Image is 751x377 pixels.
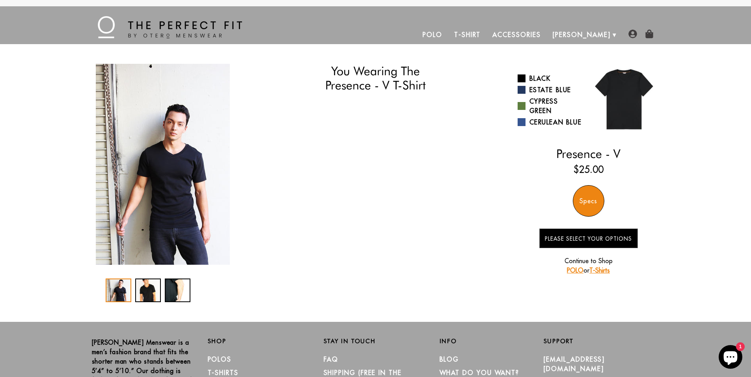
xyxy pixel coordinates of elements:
[106,279,131,302] div: 1 / 3
[589,266,610,274] a: T-Shirts
[448,25,486,44] a: T-Shirt
[518,97,583,115] a: Cypress Green
[518,147,660,161] h2: Presence - V
[92,64,234,265] div: 1 / 3
[282,64,469,93] h1: You Wearing The Presence - V T-Shirt
[518,74,583,83] a: Black
[544,355,605,373] a: [EMAIL_ADDRESS][DOMAIN_NAME]
[324,355,339,363] a: FAQ
[518,85,583,95] a: Estate Blue
[716,345,745,371] inbox-online-store-chat: Shopify online store chat
[589,64,660,135] img: 01.jpg
[628,30,637,38] img: user-account-icon.png
[440,338,544,345] h2: Info
[96,64,230,265] img: IMG_2089_copy_1024x1024_2x_942a6603-54c1-4003-9c8f-5ff6a8ea1aac_340x.jpg
[539,256,638,275] p: Continue to Shop or
[539,228,638,248] button: Please Select Your Options
[135,279,161,302] div: 2 / 3
[324,338,428,345] h2: Stay in Touch
[486,25,546,44] a: Accessories
[98,16,242,38] img: The Perfect Fit - by Otero Menswear - Logo
[208,369,239,377] a: T-Shirts
[573,185,604,217] div: Specs
[440,355,459,363] a: Blog
[417,25,448,44] a: Polo
[518,117,583,127] a: Cerulean Blue
[574,162,604,176] ins: $25.00
[440,369,520,377] a: What Do You Want?
[165,279,190,302] div: 3 / 3
[645,30,654,38] img: shopping-bag-icon.png
[208,338,312,345] h2: Shop
[547,25,617,44] a: [PERSON_NAME]
[567,266,583,274] a: POLO
[208,355,232,363] a: Polos
[544,338,660,345] h2: Support
[545,235,632,242] span: Please Select Your Options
